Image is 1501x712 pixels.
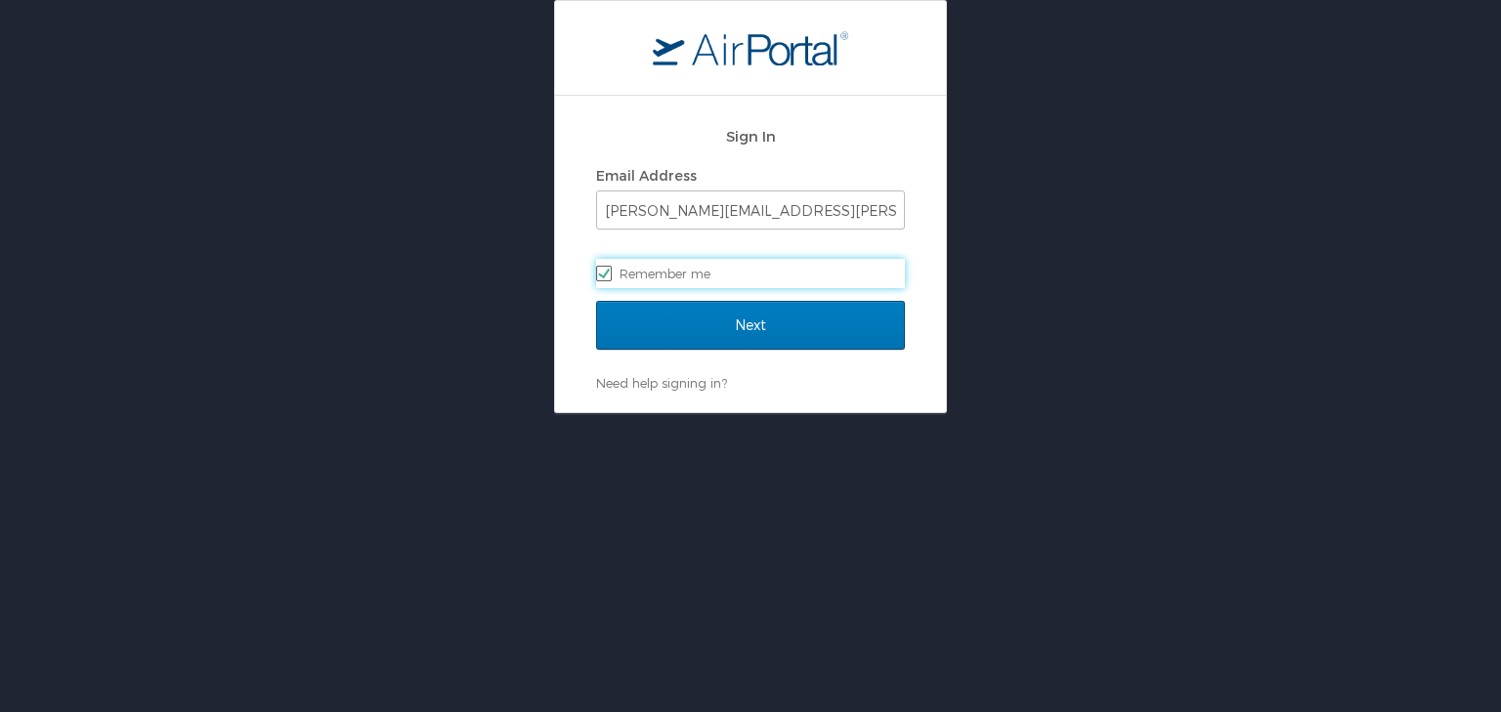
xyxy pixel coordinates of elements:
[596,125,905,147] h2: Sign In
[596,375,727,391] a: Need help signing in?
[596,301,905,350] input: Next
[653,30,848,65] img: logo
[596,259,905,288] label: Remember me
[596,167,697,184] label: Email Address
